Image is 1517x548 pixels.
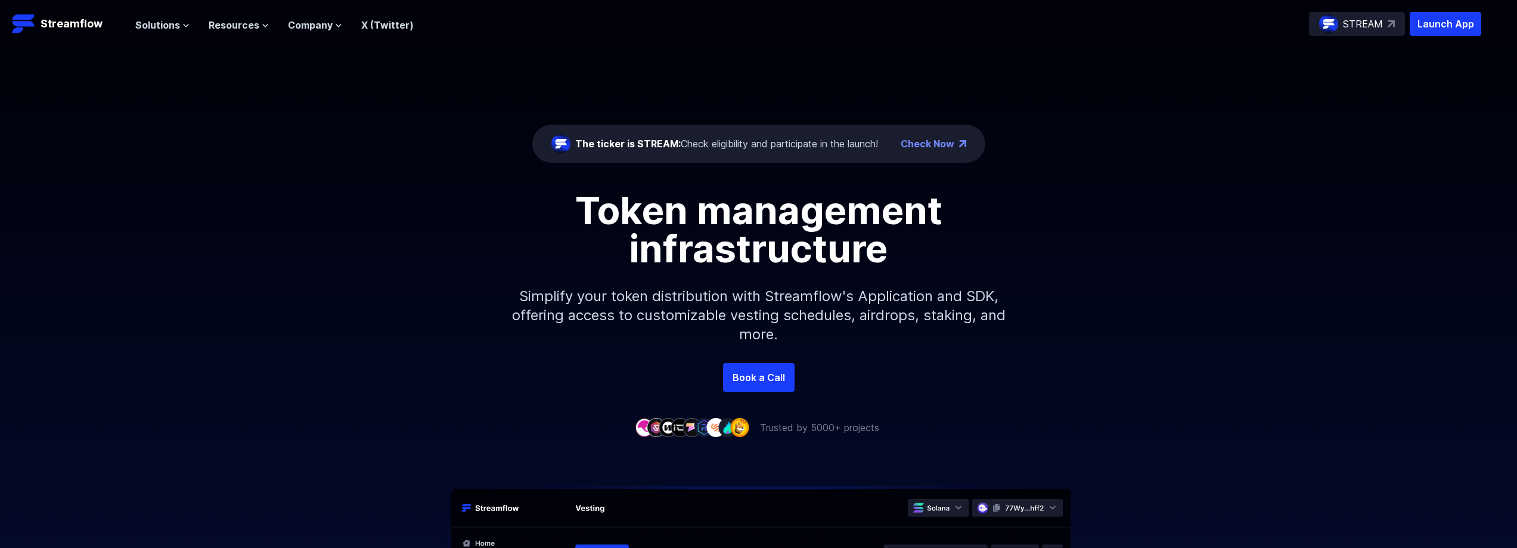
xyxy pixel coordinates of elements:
span: Company [288,18,333,32]
img: Streamflow Logo [12,12,36,36]
span: Solutions [135,18,180,32]
img: top-right-arrow.png [959,140,966,147]
div: Check eligibility and participate in the launch! [575,137,878,151]
img: company-3 [659,418,678,436]
p: STREAM [1343,17,1383,31]
img: streamflow-logo-circle.png [551,134,570,153]
img: top-right-arrow.svg [1388,20,1395,27]
button: Launch App [1410,12,1481,36]
img: company-6 [694,418,713,436]
p: Trusted by 5000+ projects [760,420,879,435]
a: Streamflow [12,12,123,36]
img: company-1 [635,418,654,436]
img: company-2 [647,418,666,436]
p: Simplify your token distribution with Streamflow's Application and SDK, offering access to custom... [502,268,1015,363]
button: Company [288,18,342,32]
img: company-5 [683,418,702,436]
h1: Token management infrastructure [491,191,1027,268]
a: STREAM [1309,12,1405,36]
span: The ticker is STREAM: [575,138,681,150]
button: Resources [209,18,269,32]
img: streamflow-logo-circle.png [1319,14,1338,33]
a: Book a Call [723,363,795,392]
button: Solutions [135,18,190,32]
a: Check Now [901,137,954,151]
img: company-8 [718,418,737,436]
img: company-9 [730,418,749,436]
img: company-4 [671,418,690,436]
span: Resources [209,18,259,32]
a: X (Twitter) [361,19,414,31]
img: company-7 [706,418,725,436]
p: Streamflow [41,16,103,32]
